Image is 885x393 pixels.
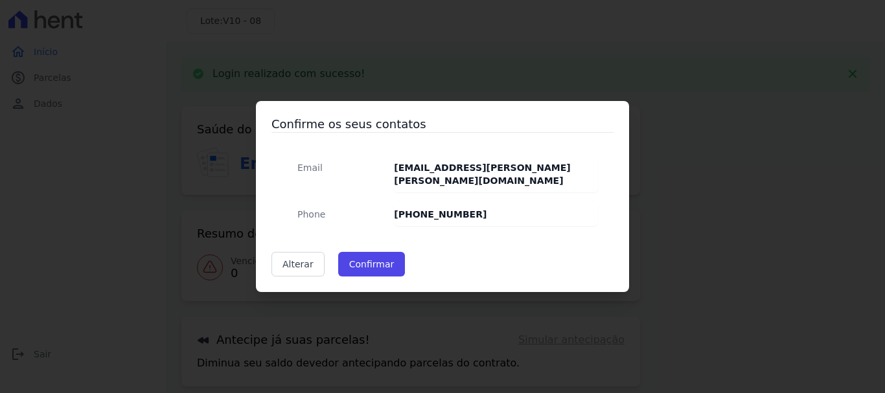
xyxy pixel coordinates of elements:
span: translation missing: pt-BR.public.contracts.modal.confirmation.phone [297,209,325,219]
a: Alterar [271,252,325,276]
h3: Confirme os seus contatos [271,117,614,132]
button: Confirmar [338,252,406,276]
strong: [EMAIL_ADDRESS][PERSON_NAME][PERSON_NAME][DOMAIN_NAME] [394,163,570,186]
span: translation missing: pt-BR.public.contracts.modal.confirmation.email [297,163,323,173]
strong: [PHONE_NUMBER] [394,209,487,219]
